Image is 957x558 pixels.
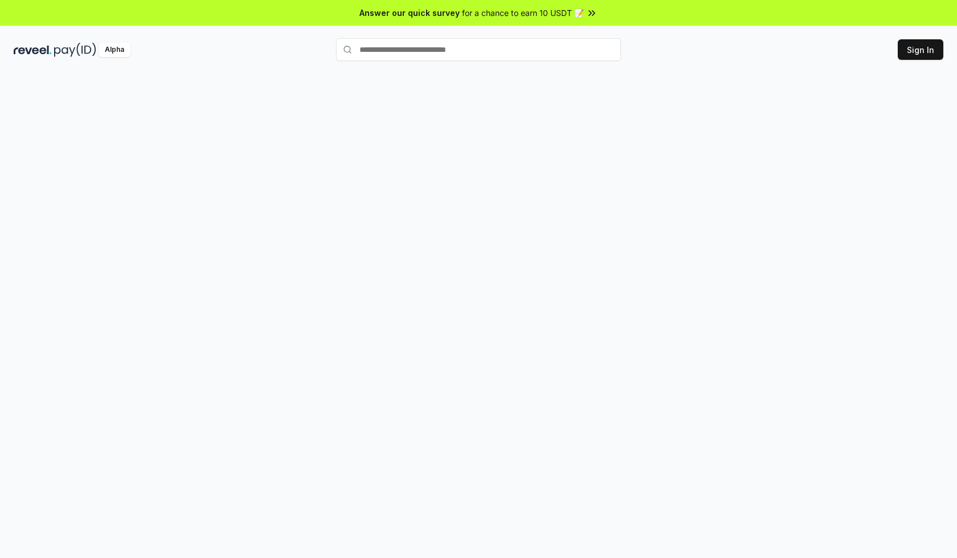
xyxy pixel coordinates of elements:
[359,7,460,19] span: Answer our quick survey
[898,39,943,60] button: Sign In
[14,43,52,57] img: reveel_dark
[99,43,130,57] div: Alpha
[54,43,96,57] img: pay_id
[462,7,584,19] span: for a chance to earn 10 USDT 📝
